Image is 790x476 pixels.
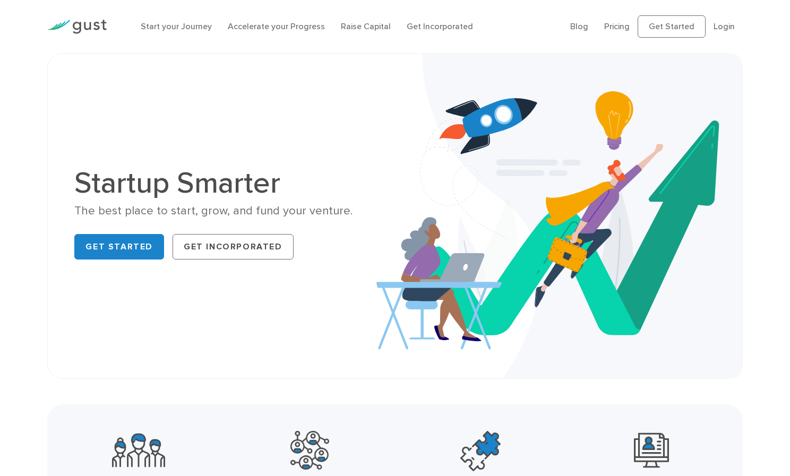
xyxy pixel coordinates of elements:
[460,431,501,471] img: Top Accelerators
[638,15,706,38] a: Get Started
[604,21,630,31] a: Pricing
[173,234,294,259] a: Get Incorporated
[74,203,387,219] div: The best place to start, grow, and fund your venture.
[112,431,165,470] img: Community Founders
[290,431,329,470] img: Powerful Partners
[141,21,212,31] a: Start your Journey
[47,20,107,34] img: Gust Logo
[74,234,164,259] a: Get Started
[376,54,742,378] img: Startup Smarter Hero
[634,431,669,470] img: Leading Angel Investment
[570,21,588,31] a: Blog
[407,21,473,31] a: Get Incorporated
[714,21,735,31] a: Login
[74,168,387,198] h1: Startup Smarter
[341,21,391,31] a: Raise Capital
[228,21,325,31] a: Accelerate your Progress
